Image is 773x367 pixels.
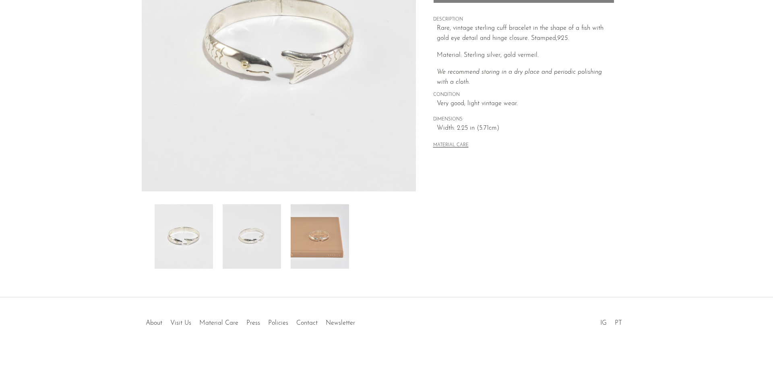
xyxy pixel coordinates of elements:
a: Press [246,320,260,326]
a: IG [600,320,607,326]
p: Rare, vintage sterling cuff bracelet in the shape of a fish with gold eye detail and hinge closur... [437,23,614,44]
em: 925. [557,35,569,41]
ul: Social Medias [596,313,626,329]
ul: Quick links [142,313,359,329]
img: Fish Cuff Bracelet [155,204,213,269]
i: We recommend storing in a dry place and periodic polishing with a cloth. [437,69,602,86]
span: DIMENSIONS [433,116,614,123]
a: PT [615,320,622,326]
p: Material: Sterling silver, gold vermeil. [437,50,614,61]
span: DESCRIPTION [433,16,614,23]
span: CONDITION [433,91,614,99]
a: Contact [296,320,318,326]
span: Width: 2.25 in (5.71cm) [437,123,614,134]
a: About [146,320,162,326]
img: Fish Cuff Bracelet [291,204,349,269]
button: MATERIAL CARE [433,143,469,149]
a: Policies [268,320,288,326]
a: Material Care [199,320,238,326]
span: Very good; light vintage wear. [437,99,614,109]
img: Fish Cuff Bracelet [223,204,281,269]
a: Visit Us [170,320,191,326]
